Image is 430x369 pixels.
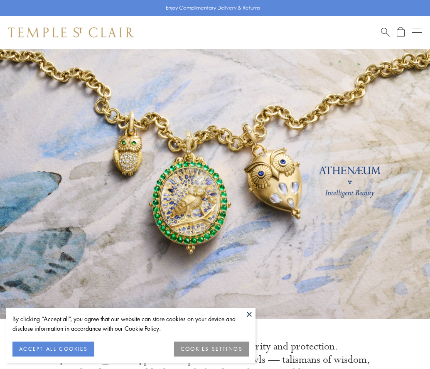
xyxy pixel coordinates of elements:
[12,314,249,333] div: By clicking “Accept all”, you agree that our website can store cookies on your device and disclos...
[12,342,94,357] button: ACCEPT ALL COOKIES
[381,27,390,37] a: Search
[397,27,405,37] a: Open Shopping Bag
[412,27,422,37] button: Open navigation
[166,4,260,12] p: Enjoy Complimentary Delivery & Returns
[174,342,249,357] button: COOKIES SETTINGS
[8,27,134,37] img: Temple St. Clair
